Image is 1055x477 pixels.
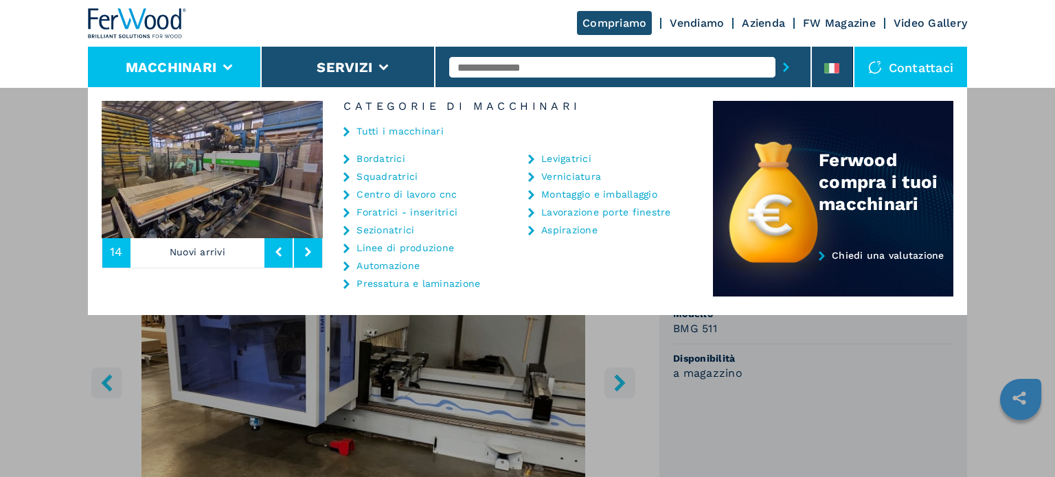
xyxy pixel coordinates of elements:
[323,101,544,238] img: image
[102,101,323,238] img: image
[577,11,652,35] a: Compriamo
[110,246,123,258] span: 14
[868,60,882,74] img: Contattaci
[356,243,454,253] a: Linee di produzione
[713,250,953,297] a: Chiedi una valutazione
[356,126,444,136] a: Tutti i macchinari
[317,59,372,75] button: Servizi
[356,154,405,163] a: Bordatrici
[894,16,967,30] a: Video Gallery
[670,16,724,30] a: Vendiamo
[131,236,265,268] p: Nuovi arrivi
[356,279,480,288] a: Pressatura e laminazione
[803,16,876,30] a: FW Magazine
[356,207,457,217] a: Foratrici - inseritrici
[775,51,797,83] button: submit-button
[854,47,968,88] div: Contattaci
[819,149,953,215] div: Ferwood compra i tuoi macchinari
[323,101,713,112] h6: Categorie di Macchinari
[356,189,457,199] a: Centro di lavoro cnc
[541,207,671,217] a: Lavorazione porte finestre
[356,261,420,270] a: Automazione
[742,16,785,30] a: Azienda
[126,59,217,75] button: Macchinari
[541,189,657,199] a: Montaggio e imballaggio
[541,172,601,181] a: Verniciatura
[356,225,414,235] a: Sezionatrici
[541,154,591,163] a: Levigatrici
[88,8,187,38] img: Ferwood
[356,172,418,181] a: Squadratrici
[541,225,598,235] a: Aspirazione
